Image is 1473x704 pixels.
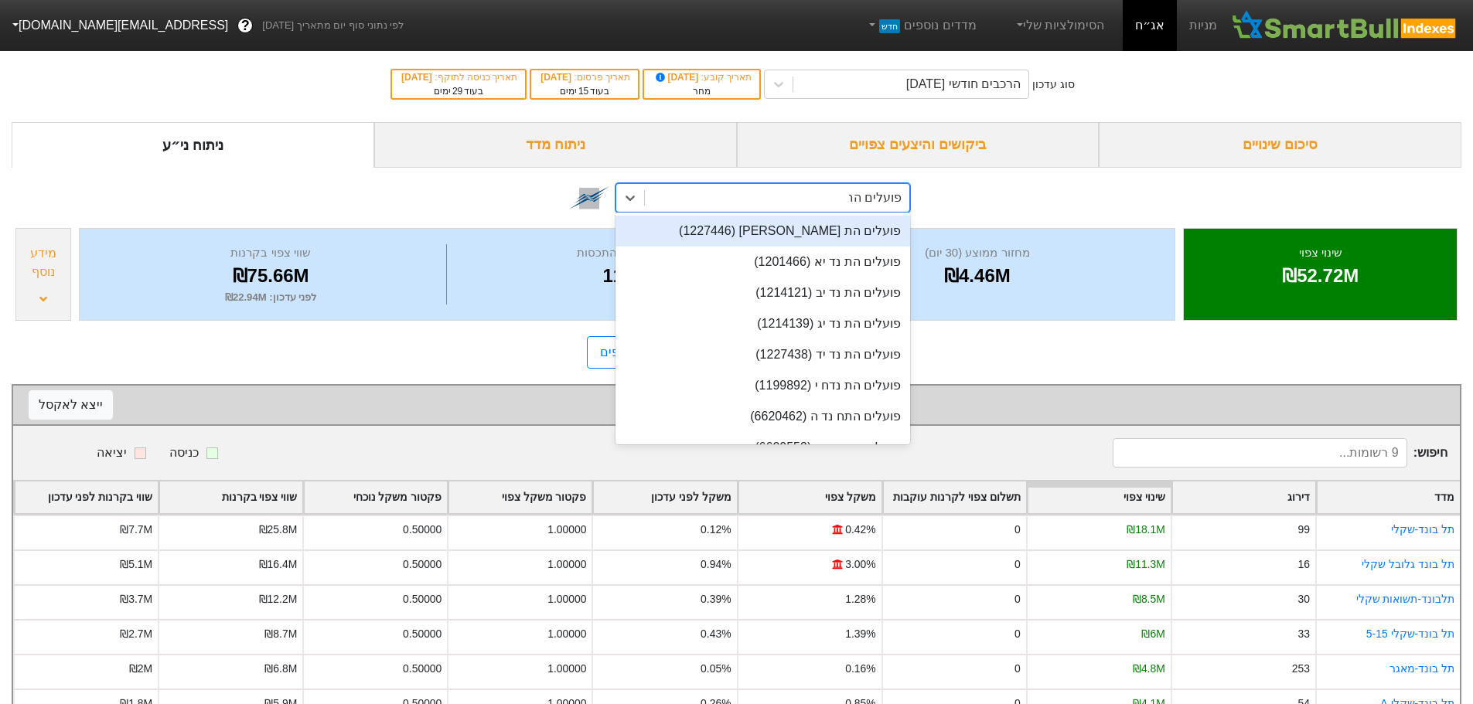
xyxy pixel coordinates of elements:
[615,277,910,308] div: פועלים הת נד יב (1214121)
[615,216,910,247] div: פועלים הת [PERSON_NAME] (1227446)
[12,122,374,168] div: ניתוח ני״ע
[1203,244,1437,262] div: שינוי צפוי
[241,15,250,36] span: ?
[539,70,630,84] div: תאריך פרסום :
[1389,662,1455,675] a: תל בונד-מאגר
[547,661,586,677] div: 1.00000
[1297,556,1309,573] div: 16
[1099,122,1461,168] div: סיכום שינויים
[1292,661,1310,677] div: 253
[401,72,435,83] span: [DATE]
[693,86,711,97] span: מחר
[403,591,442,607] div: 0.50000
[1133,591,1165,607] div: ₪8.5M
[615,308,910,339] div: פועלים הת נד יג (1214139)
[883,481,1026,513] div: Toggle SortBy
[1297,591,1309,607] div: 30
[120,591,152,607] div: ₪3.7M
[701,522,731,538] div: 0.12%
[1014,522,1021,538] div: 0
[701,591,731,607] div: 0.39%
[262,18,404,33] span: לפי נתוני סוף יום מתאריך [DATE]
[799,262,1155,290] div: ₪4.46M
[615,401,910,432] div: פועלים התח נד ה (6620462)
[1008,10,1111,41] a: הסימולציות שלי
[547,626,586,642] div: 1.00000
[374,122,737,168] div: ניתוח מדד
[860,10,983,41] a: מדדים נוספיםחדש
[1014,626,1021,642] div: 0
[120,626,152,642] div: ₪2.7M
[1141,626,1164,642] div: ₪6M
[129,661,152,677] div: ₪2M
[403,626,442,642] div: 0.50000
[452,86,462,97] span: 29
[701,626,731,642] div: 0.43%
[652,70,752,84] div: תאריך קובע :
[1014,591,1021,607] div: 0
[451,244,790,262] div: מספר ימי התכסות
[737,122,1100,168] div: ביקושים והיצעים צפויים
[540,72,574,83] span: [DATE]
[1014,556,1021,573] div: 0
[569,178,609,218] img: tase link
[615,432,910,463] div: פועלים התח נד ו (6620553)
[259,591,298,607] div: ₪12.2M
[1362,558,1454,570] a: תל בונד גלובל שקלי
[1366,627,1454,640] a: תל בונד-שקלי 5-15
[738,481,881,513] div: Toggle SortBy
[99,262,442,290] div: ₪75.66M
[99,244,442,262] div: שווי צפוי בקרנות
[547,522,586,538] div: 1.00000
[845,522,875,538] div: 0.42%
[578,86,588,97] span: 15
[451,262,790,290] div: 11.8
[1113,438,1407,468] input: 9 רשומות...
[169,444,199,462] div: כניסה
[1014,661,1021,677] div: 0
[400,70,517,84] div: תאריך כניסה לתוקף :
[1297,626,1309,642] div: 33
[1203,262,1437,290] div: ₪52.72M
[547,591,586,607] div: 1.00000
[1127,522,1165,538] div: ₪18.1M
[159,481,302,513] div: Toggle SortBy
[1229,10,1461,41] img: SmartBull
[20,244,66,281] div: מידע נוסף
[845,556,875,573] div: 3.00%
[615,247,910,277] div: פועלים הת נד יא (1201466)
[259,556,298,573] div: ₪16.4M
[403,661,442,677] div: 0.50000
[304,481,447,513] div: Toggle SortBy
[879,19,900,33] span: חדש
[1172,481,1315,513] div: Toggle SortBy
[259,522,298,538] div: ₪25.8M
[120,556,152,573] div: ₪5.1M
[799,244,1155,262] div: מחזור ממוצע (30 יום)
[1127,556,1165,573] div: ₪11.3M
[99,290,442,305] div: לפני עדכון : ₪22.94M
[845,591,875,607] div: 1.28%
[845,661,875,677] div: 0.16%
[29,393,1444,417] div: שינוי צפוי לפי מדד
[264,626,297,642] div: ₪8.7M
[1391,523,1455,536] a: תל בונד-שקלי
[539,84,630,98] div: בעוד ימים
[264,661,297,677] div: ₪6.8M
[97,444,127,462] div: יציאה
[587,336,753,369] a: תנאי כניסה למדדים נוספים
[1317,481,1460,513] div: Toggle SortBy
[15,481,158,513] div: Toggle SortBy
[120,522,152,538] div: ₪7.7M
[906,75,1021,94] div: הרכבים חודשי [DATE]
[615,339,910,370] div: פועלים הת נד יד (1227438)
[400,84,517,98] div: בעוד ימים
[845,626,875,642] div: 1.39%
[403,522,442,538] div: 0.50000
[1113,438,1447,468] span: חיפוש :
[593,481,736,513] div: Toggle SortBy
[403,556,442,573] div: 0.50000
[701,661,731,677] div: 0.05%
[701,556,731,573] div: 0.94%
[1028,481,1171,513] div: Toggle SortBy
